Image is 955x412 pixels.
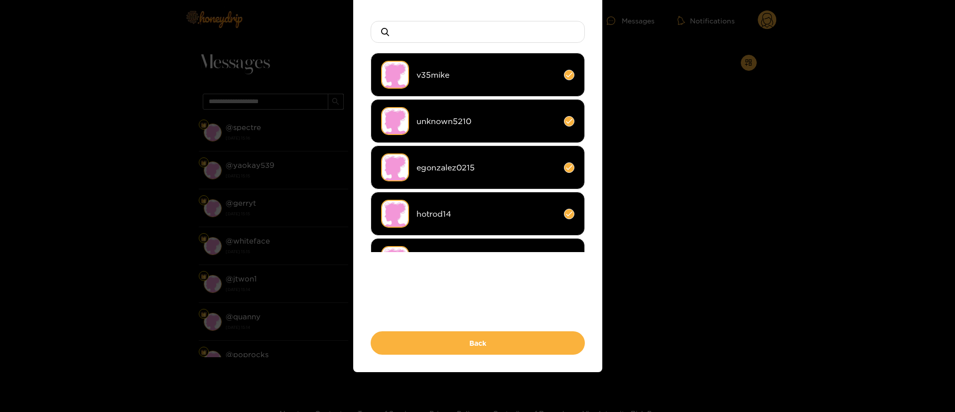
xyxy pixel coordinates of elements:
[416,116,556,127] span: unknown5210
[416,162,556,173] span: egonzalez0215
[416,208,556,220] span: hotrod14
[416,69,556,81] span: v35mike
[381,200,409,228] img: no-avatar.png
[381,61,409,89] img: no-avatar.png
[371,331,585,355] button: Back
[381,107,409,135] img: no-avatar.png
[381,246,409,274] img: no-avatar.png
[381,153,409,181] img: no-avatar.png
